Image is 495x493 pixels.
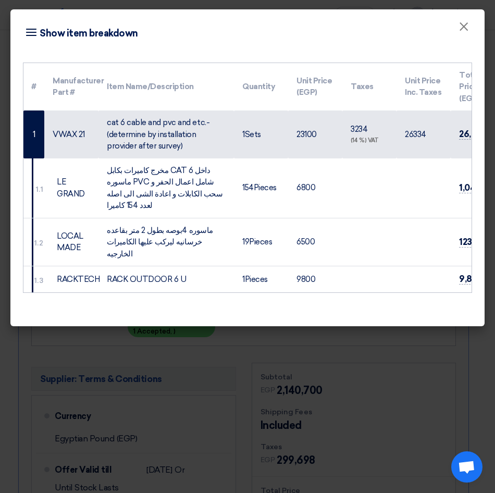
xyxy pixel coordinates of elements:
[44,218,98,266] td: LOCAL MADE
[288,158,342,218] td: 6800
[288,63,342,111] th: Unit Price (EGP)
[242,183,254,192] span: 154
[459,19,469,40] span: ×
[288,110,342,158] td: 23100
[459,274,483,285] span: 9,800
[98,63,234,111] th: Item Name/Description
[234,110,288,158] td: Sets
[44,110,98,158] td: VWAX 21
[44,158,98,218] td: LE GRAND
[242,130,245,139] span: 1
[34,275,44,286] div: 1.3
[397,63,451,111] th: Unit Price Inc. Taxes
[397,110,451,158] td: 26334
[451,451,482,483] div: Open chat
[23,26,138,41] h4: Show item breakdown
[98,158,234,218] td: مخرج كاميرات بكابل CAT 6 داخل ماسوره PVC شامل اعمال الحفر و سحب الكابلات و اعادة الشى الى اصله لع...
[23,63,44,111] th: #
[351,137,388,145] div: (14 %) VAT
[234,63,288,111] th: Quantity
[242,237,249,246] span: 19
[459,129,486,140] span: 26,334
[288,218,342,266] td: 6500
[450,17,477,38] button: Close
[288,266,342,292] td: 9800
[34,238,44,249] div: 1.2
[98,218,234,266] td: ماسوره 4بوصه بطول 2 متر بقاعده خرسانيه ليركب عليها الكاميرات الخارجيه
[44,266,98,292] td: RACKTECH
[98,266,234,292] td: RACK OUTDOOR 6 U
[44,63,98,111] th: Manufacturer Part #
[234,158,288,218] td: Pieces
[342,63,397,111] th: Taxes
[342,110,397,158] td: 3234
[242,275,245,284] span: 1
[459,237,490,248] span: 123,500
[23,110,44,158] td: 1
[234,266,288,292] td: Pieces
[98,110,234,158] td: cat 6 cable and pvc and etc.- (determine by installation provider after survey)
[234,218,288,266] td: Pieces
[36,184,44,195] div: 1.1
